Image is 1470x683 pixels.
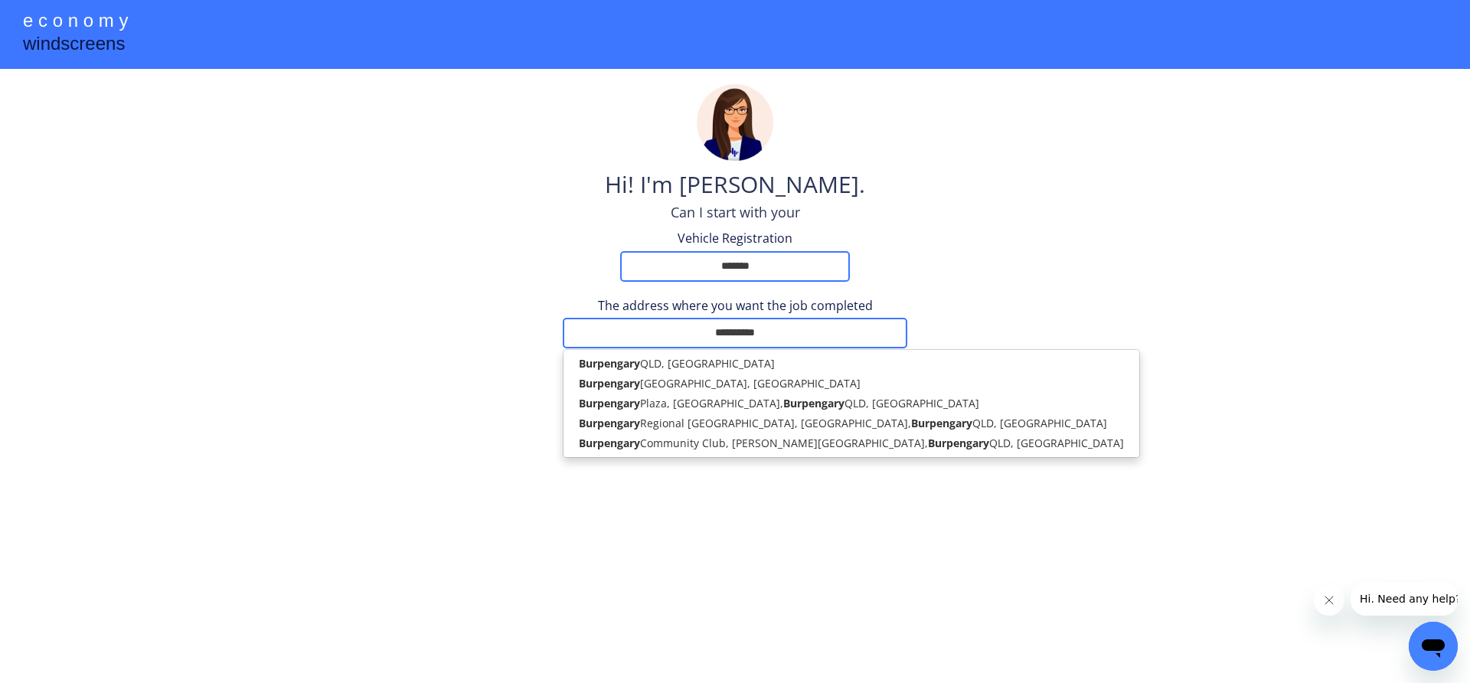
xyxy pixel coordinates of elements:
[563,374,1139,394] p: [GEOGRAPHIC_DATA], [GEOGRAPHIC_DATA]
[1314,585,1344,616] iframe: Close message
[23,31,125,60] div: windscreens
[671,203,800,222] div: Can I start with your
[1409,622,1458,671] iframe: Button to launch messaging window
[658,230,812,247] div: Vehicle Registration
[579,356,640,371] strong: Burpengary
[579,396,640,410] strong: Burpengary
[563,433,1139,453] p: Community Club, [PERSON_NAME][GEOGRAPHIC_DATA], QLD, [GEOGRAPHIC_DATA]
[1351,582,1458,616] iframe: Message from company
[911,416,972,430] strong: Burpengary
[783,396,844,410] strong: Burpengary
[563,413,1139,433] p: Regional [GEOGRAPHIC_DATA], [GEOGRAPHIC_DATA], QLD, [GEOGRAPHIC_DATA]
[697,84,773,161] img: madeline.png
[579,436,640,450] strong: Burpengary
[928,436,989,450] strong: Burpengary
[579,416,640,430] strong: Burpengary
[563,354,1139,374] p: QLD, [GEOGRAPHIC_DATA]
[563,394,1139,413] p: Plaza, [GEOGRAPHIC_DATA], QLD, [GEOGRAPHIC_DATA]
[9,11,110,23] span: Hi. Need any help?
[605,168,865,203] div: Hi! I'm [PERSON_NAME].
[579,376,640,391] strong: Burpengary
[23,8,128,37] div: e c o n o m y
[563,297,907,314] div: The address where you want the job completed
